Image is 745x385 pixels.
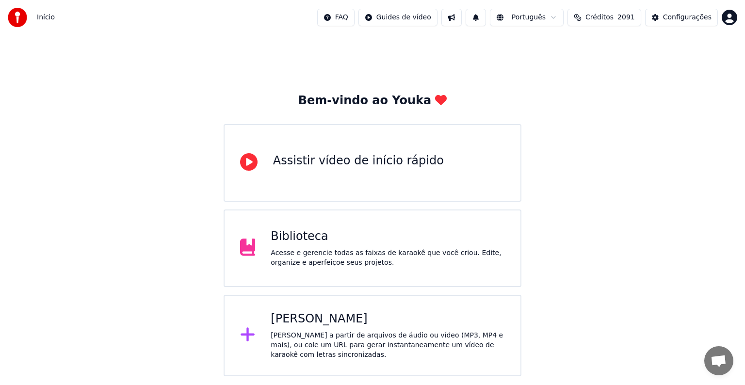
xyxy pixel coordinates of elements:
[645,9,718,26] button: Configurações
[617,13,635,22] span: 2091
[704,346,733,375] a: Bate-papo aberto
[585,13,614,22] span: Créditos
[298,93,447,109] div: Bem-vindo ao Youka
[271,331,505,360] div: [PERSON_NAME] a partir de arquivos de áudio ou vídeo (MP3, MP4 e mais), ou cole um URL para gerar...
[663,13,712,22] div: Configurações
[358,9,437,26] button: Guides de vídeo
[37,13,55,22] span: Início
[271,248,505,268] div: Acesse e gerencie todas as faixas de karaokê que você criou. Edite, organize e aperfeiçoe seus pr...
[271,229,505,244] div: Biblioteca
[8,8,27,27] img: youka
[317,9,355,26] button: FAQ
[273,153,444,169] div: Assistir vídeo de início rápido
[567,9,641,26] button: Créditos2091
[271,311,505,327] div: [PERSON_NAME]
[37,13,55,22] nav: breadcrumb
